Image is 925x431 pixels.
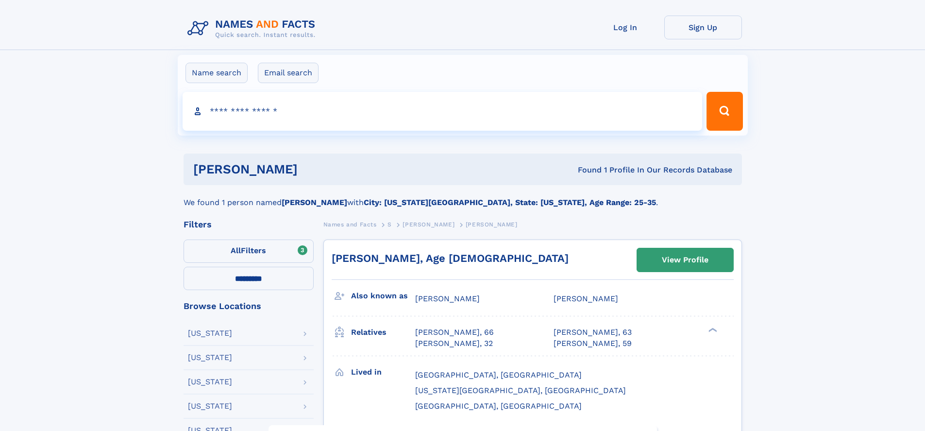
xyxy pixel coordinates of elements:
div: ❯ [706,327,718,333]
a: [PERSON_NAME] [403,218,454,230]
span: [PERSON_NAME] [466,221,518,228]
a: [PERSON_NAME], 32 [415,338,493,349]
label: Name search [185,63,248,83]
span: [GEOGRAPHIC_DATA], [GEOGRAPHIC_DATA] [415,370,582,379]
span: S [387,221,392,228]
span: [US_STATE][GEOGRAPHIC_DATA], [GEOGRAPHIC_DATA] [415,386,626,395]
div: [US_STATE] [188,354,232,362]
a: [PERSON_NAME], 63 [554,327,632,338]
h1: [PERSON_NAME] [193,163,438,175]
a: Names and Facts [323,218,377,230]
div: [US_STATE] [188,378,232,386]
div: Filters [184,220,314,229]
div: View Profile [662,249,708,271]
a: [PERSON_NAME], 66 [415,327,494,338]
b: [PERSON_NAME] [282,198,347,207]
h3: Also known as [351,288,415,304]
a: Sign Up [664,16,742,39]
span: [PERSON_NAME] [403,221,454,228]
div: [US_STATE] [188,402,232,410]
input: search input [183,92,703,131]
span: [PERSON_NAME] [554,294,618,303]
h3: Relatives [351,324,415,341]
b: City: [US_STATE][GEOGRAPHIC_DATA], State: [US_STATE], Age Range: 25-35 [364,198,656,207]
a: S [387,218,392,230]
button: Search Button [706,92,742,131]
a: [PERSON_NAME], Age [DEMOGRAPHIC_DATA] [332,252,569,264]
img: Logo Names and Facts [184,16,323,42]
span: [GEOGRAPHIC_DATA], [GEOGRAPHIC_DATA] [415,401,582,411]
div: Browse Locations [184,302,314,310]
a: Log In [587,16,664,39]
a: View Profile [637,248,733,272]
a: [PERSON_NAME], 59 [554,338,632,349]
div: [US_STATE] [188,329,232,337]
div: We found 1 person named with . [184,185,742,208]
span: All [231,246,241,255]
span: [PERSON_NAME] [415,294,480,303]
div: Found 1 Profile In Our Records Database [437,165,732,175]
label: Filters [184,240,314,263]
label: Email search [258,63,319,83]
h3: Lived in [351,364,415,380]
